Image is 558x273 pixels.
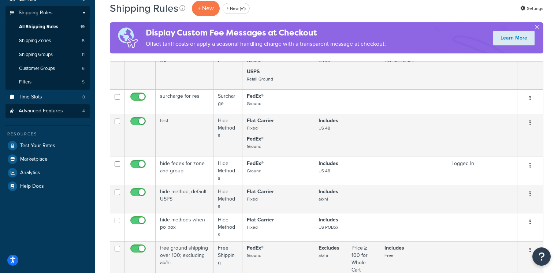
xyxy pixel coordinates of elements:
[247,68,260,75] strong: USPS
[20,143,55,149] span: Test Your Rates
[5,34,90,48] a: Shipping Zones 5
[19,52,53,58] span: Shipping Groups
[156,185,213,213] td: hide method; default USPS
[319,188,338,195] strong: Includes
[247,168,261,174] small: Ground
[5,139,90,152] a: Test Your Rates
[5,20,90,34] a: All Shipping Rules 19
[319,196,328,202] small: ak/hi
[319,168,330,174] small: US 48
[146,39,386,49] p: Offset tariff costs or apply a seasonal handling charge with a transparent message at checkout.
[5,48,90,61] a: Shipping Groups 11
[146,27,386,39] h4: Display Custom Fee Messages at Checkout
[156,213,213,241] td: hide methods when po box
[213,114,242,157] td: Hide Methods
[384,244,404,252] strong: Includes
[347,46,380,89] td: $50 CV
[247,143,261,150] small: Ground
[82,79,85,85] span: 5
[19,66,55,72] span: Customer Groups
[319,125,330,131] small: US 48
[110,1,178,15] h1: Shipping Rules
[20,156,48,162] span: Marketplace
[213,185,242,213] td: Hide Methods
[20,170,40,176] span: Analytics
[19,38,51,44] span: Shipping Zones
[247,100,261,107] small: Ground
[5,153,90,166] a: Marketplace
[213,46,242,89] td: Discount
[319,224,338,231] small: US POBox
[247,92,264,100] strong: FedEx®
[192,1,220,16] p: + New
[247,125,258,131] small: Fixed
[493,31,535,45] a: Learn More
[19,10,53,16] span: Shipping Rules
[19,108,63,114] span: Advanced Features
[82,52,85,58] span: 11
[5,75,90,89] a: Filters 5
[156,46,213,89] td: free shipping / $50 CV
[5,104,90,118] a: Advanced Features 4
[247,160,264,167] strong: FedEx®
[5,6,90,90] li: Shipping Rules
[19,94,42,100] span: Time Slots
[19,79,31,85] span: Filters
[5,62,90,75] li: Customer Groups
[319,244,339,252] strong: Excludes
[82,108,85,114] span: 4
[5,166,90,179] a: Analytics
[247,117,274,124] strong: Flat Carrier
[20,183,44,190] span: Help Docs
[19,24,58,30] span: All Shipping Rules
[319,252,328,259] small: ak/hi
[5,90,90,104] li: Time Slots
[319,160,338,167] strong: Includes
[5,131,90,137] div: Resources
[447,157,517,185] td: Logged In
[156,89,213,114] td: surcharge for res
[110,22,146,53] img: duties-banner-06bc72dcb5fe05cb3f9472aba00be2ae8eb53ab6f0d8bb03d382ba314ac3c341.png
[5,20,90,34] li: All Shipping Rules
[82,66,85,72] span: 6
[247,188,274,195] strong: Flat Carrier
[82,38,85,44] span: 5
[213,89,242,114] td: Surcharge
[5,104,90,118] li: Advanced Features
[5,48,90,61] li: Shipping Groups
[5,6,90,20] a: Shipping Rules
[247,76,273,82] small: Retail Ground
[319,216,338,224] strong: Includes
[5,90,90,104] a: Time Slots 0
[532,247,551,266] button: Open Resource Center
[156,114,213,157] td: test
[156,157,213,185] td: hide fedex for zone and group
[247,135,264,143] strong: FedEx®
[520,3,543,14] a: Settings
[384,252,394,259] small: Free
[80,24,85,30] span: 19
[319,117,338,124] strong: Includes
[82,94,85,100] span: 0
[247,244,264,252] strong: FedEx®
[247,252,261,259] small: Ground
[5,75,90,89] li: Filters
[247,224,258,231] small: Fixed
[223,3,250,14] a: + New (v1)
[247,196,258,202] small: Fixed
[247,216,274,224] strong: Flat Carrier
[213,213,242,241] td: Hide Methods
[213,157,242,185] td: Hide Methods
[5,62,90,75] a: Customer Groups 6
[5,180,90,193] a: Help Docs
[5,34,90,48] li: Shipping Zones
